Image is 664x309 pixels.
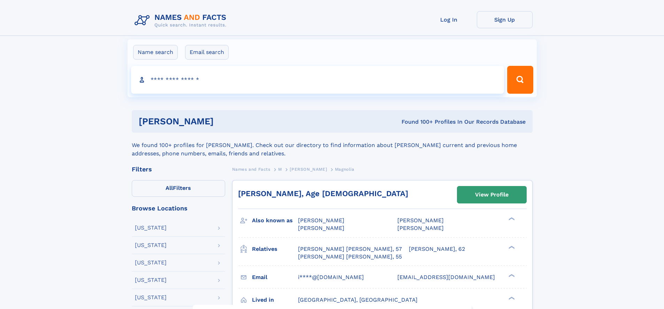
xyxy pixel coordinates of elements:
[135,260,167,265] div: [US_STATE]
[135,277,167,283] div: [US_STATE]
[166,185,173,191] span: All
[397,225,444,231] span: [PERSON_NAME]
[298,225,344,231] span: [PERSON_NAME]
[278,167,282,172] span: M
[298,296,418,303] span: [GEOGRAPHIC_DATA], [GEOGRAPHIC_DATA]
[507,217,515,221] div: ❯
[409,245,465,253] a: [PERSON_NAME], 62
[290,165,327,173] a: [PERSON_NAME]
[397,274,495,280] span: [EMAIL_ADDRESS][DOMAIN_NAME]
[185,45,229,60] label: Email search
[132,166,225,172] div: Filters
[252,294,298,306] h3: Lived in
[252,271,298,283] h3: Email
[307,118,526,126] div: Found 100+ Profiles In Our Records Database
[457,186,526,203] a: View Profile
[507,66,533,94] button: Search Button
[132,133,533,158] div: We found 100+ profiles for [PERSON_NAME]. Check out our directory to find information about [PERS...
[132,11,232,30] img: Logo Names and Facts
[298,217,344,224] span: [PERSON_NAME]
[238,189,408,198] a: [PERSON_NAME], Age [DEMOGRAPHIC_DATA]
[335,167,354,172] span: Magnolia
[298,253,402,261] a: [PERSON_NAME] [PERSON_NAME], 55
[132,205,225,211] div: Browse Locations
[139,117,308,126] h1: [PERSON_NAME]
[298,245,402,253] a: [PERSON_NAME] [PERSON_NAME], 57
[232,165,270,173] a: Names and Facts
[507,296,515,300] div: ❯
[131,66,504,94] input: search input
[252,215,298,226] h3: Also known as
[397,217,444,224] span: [PERSON_NAME]
[132,180,225,197] label: Filters
[507,273,515,278] div: ❯
[252,243,298,255] h3: Relatives
[290,167,327,172] span: [PERSON_NAME]
[475,187,509,203] div: View Profile
[477,11,533,28] a: Sign Up
[278,165,282,173] a: M
[135,242,167,248] div: [US_STATE]
[421,11,477,28] a: Log In
[135,225,167,231] div: [US_STATE]
[135,295,167,300] div: [US_STATE]
[507,245,515,249] div: ❯
[133,45,178,60] label: Name search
